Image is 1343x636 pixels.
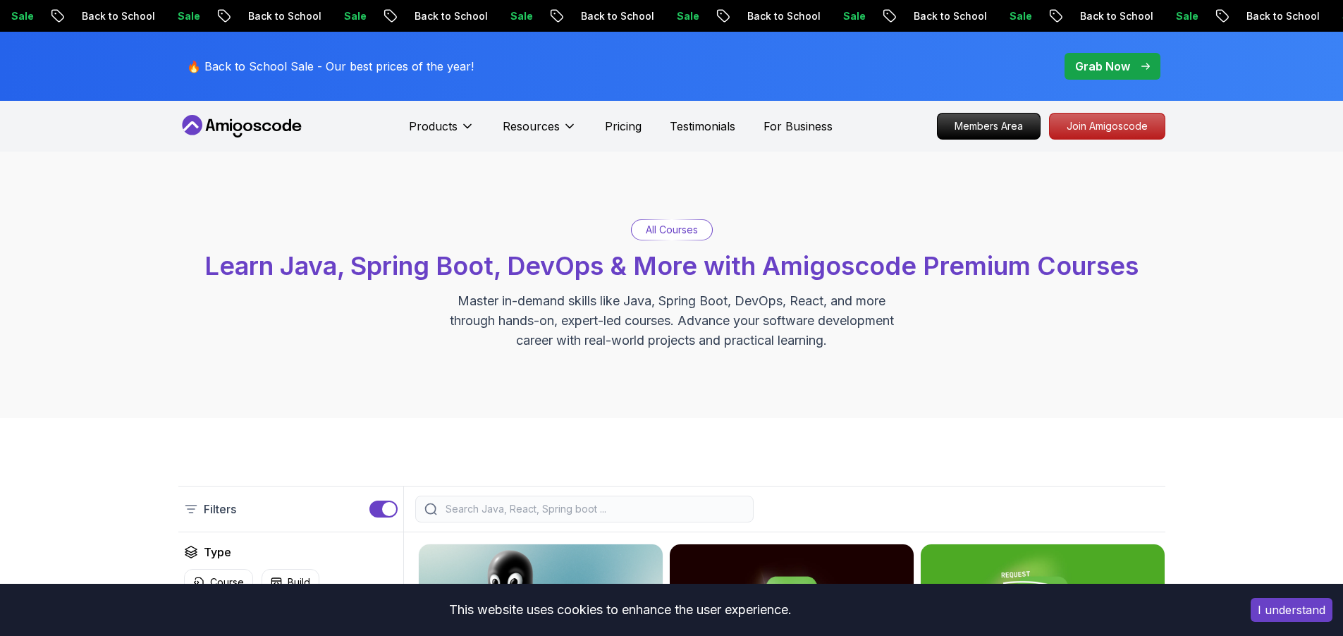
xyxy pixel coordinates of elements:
[443,502,744,516] input: Search Java, React, Spring boot ...
[184,569,253,596] button: Course
[262,569,319,596] button: Build
[204,544,231,561] h2: Type
[1049,113,1165,140] a: Join Amigoscode
[11,594,1229,625] div: This website uses cookies to enhance the user experience.
[666,9,711,23] p: Sale
[1251,598,1332,622] button: Accept cookies
[736,9,832,23] p: Back to School
[503,118,560,135] p: Resources
[938,114,1040,139] p: Members Area
[187,58,474,75] p: 🔥 Back to School Sale - Our best prices of the year!
[1069,9,1165,23] p: Back to School
[409,118,474,146] button: Products
[605,118,642,135] a: Pricing
[210,575,244,589] p: Course
[902,9,998,23] p: Back to School
[333,9,378,23] p: Sale
[570,9,666,23] p: Back to School
[764,118,833,135] a: For Business
[204,501,236,518] p: Filters
[1235,9,1331,23] p: Back to School
[1050,114,1165,139] p: Join Amigoscode
[204,250,1139,281] span: Learn Java, Spring Boot, DevOps & More with Amigoscode Premium Courses
[166,9,211,23] p: Sale
[1075,58,1130,75] p: Grab Now
[435,291,909,350] p: Master in-demand skills like Java, Spring Boot, DevOps, React, and more through hands-on, expert-...
[237,9,333,23] p: Back to School
[499,9,544,23] p: Sale
[998,9,1043,23] p: Sale
[503,118,577,146] button: Resources
[288,575,310,589] p: Build
[409,118,458,135] p: Products
[832,9,877,23] p: Sale
[70,9,166,23] p: Back to School
[646,223,698,237] p: All Courses
[937,113,1041,140] a: Members Area
[403,9,499,23] p: Back to School
[1165,9,1210,23] p: Sale
[670,118,735,135] a: Testimonials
